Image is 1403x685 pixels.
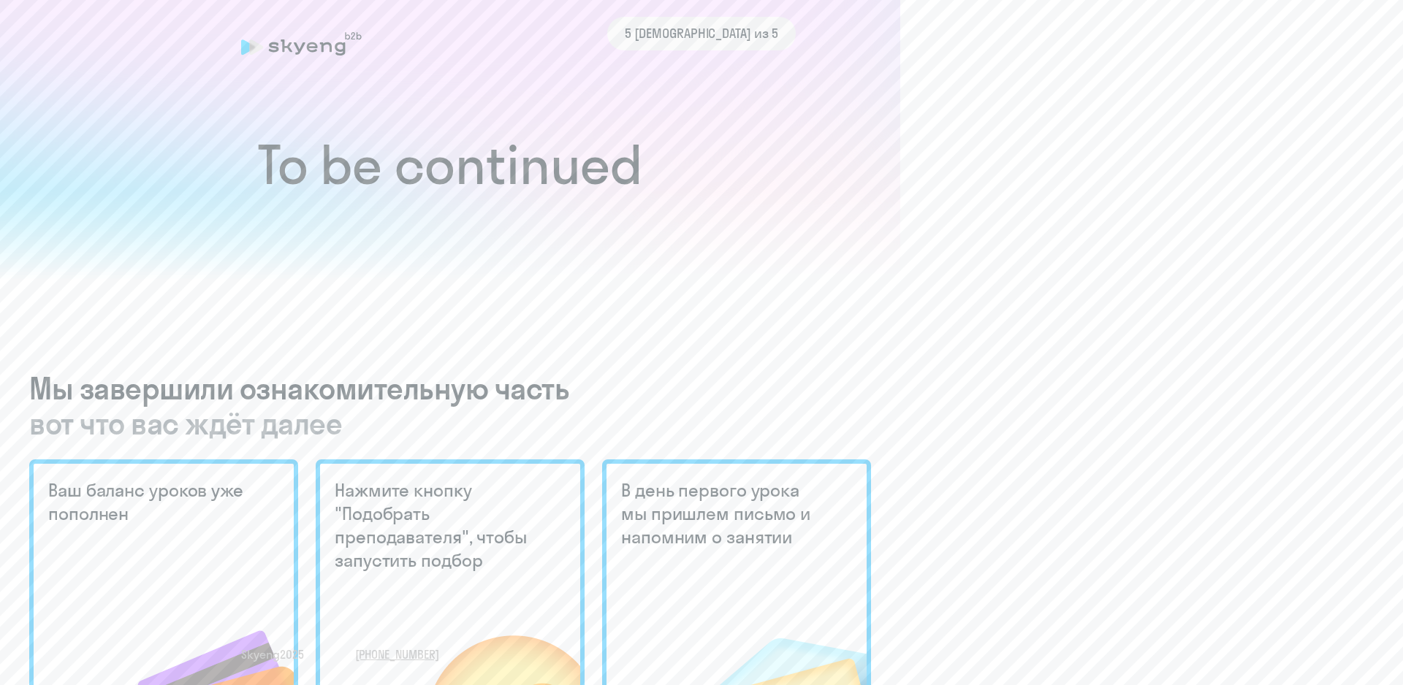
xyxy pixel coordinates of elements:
span: Skyeng 2025 [241,646,304,662]
a: [PHONE_NUMBER] [355,646,439,662]
h3: Мы завершили ознакомительную часть [29,371,871,441]
h5: В день первого урока мы пришлем письмо и напомним о занятии [621,478,827,548]
span: вот что вас ждёт далее [29,406,871,441]
span: 5 [DEMOGRAPHIC_DATA] из 5 [625,24,778,43]
h5: Нажмите кнопку "Подобрать преподавателя", чтобы запустить подбор [335,478,541,572]
h5: Ваш баланс уроков уже пополнен [48,478,254,525]
h1: To be continued [29,139,871,191]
